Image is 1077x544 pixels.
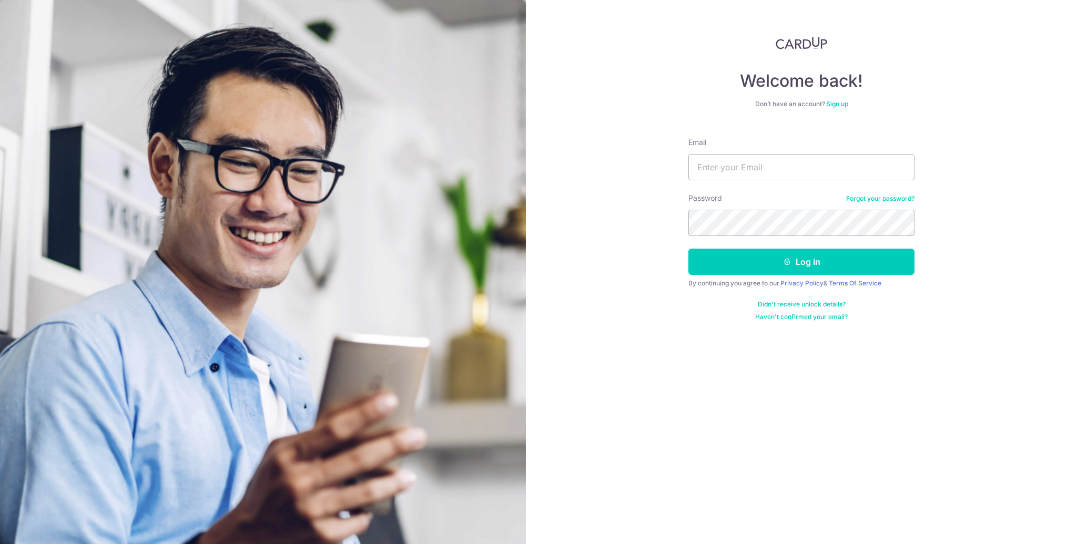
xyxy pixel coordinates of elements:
div: By continuing you agree to our & [688,279,915,288]
label: Email [688,137,706,148]
a: Privacy Policy [780,279,824,287]
input: Enter your Email [688,154,915,180]
div: Don’t have an account? [688,100,915,108]
img: CardUp Logo [776,37,827,49]
a: Didn't receive unlock details? [758,300,846,309]
h4: Welcome back! [688,70,915,91]
button: Log in [688,249,915,275]
a: Terms Of Service [829,279,881,287]
label: Password [688,193,722,203]
a: Sign up [826,100,848,108]
a: Forgot your password? [846,194,915,203]
a: Haven't confirmed your email? [755,313,848,321]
